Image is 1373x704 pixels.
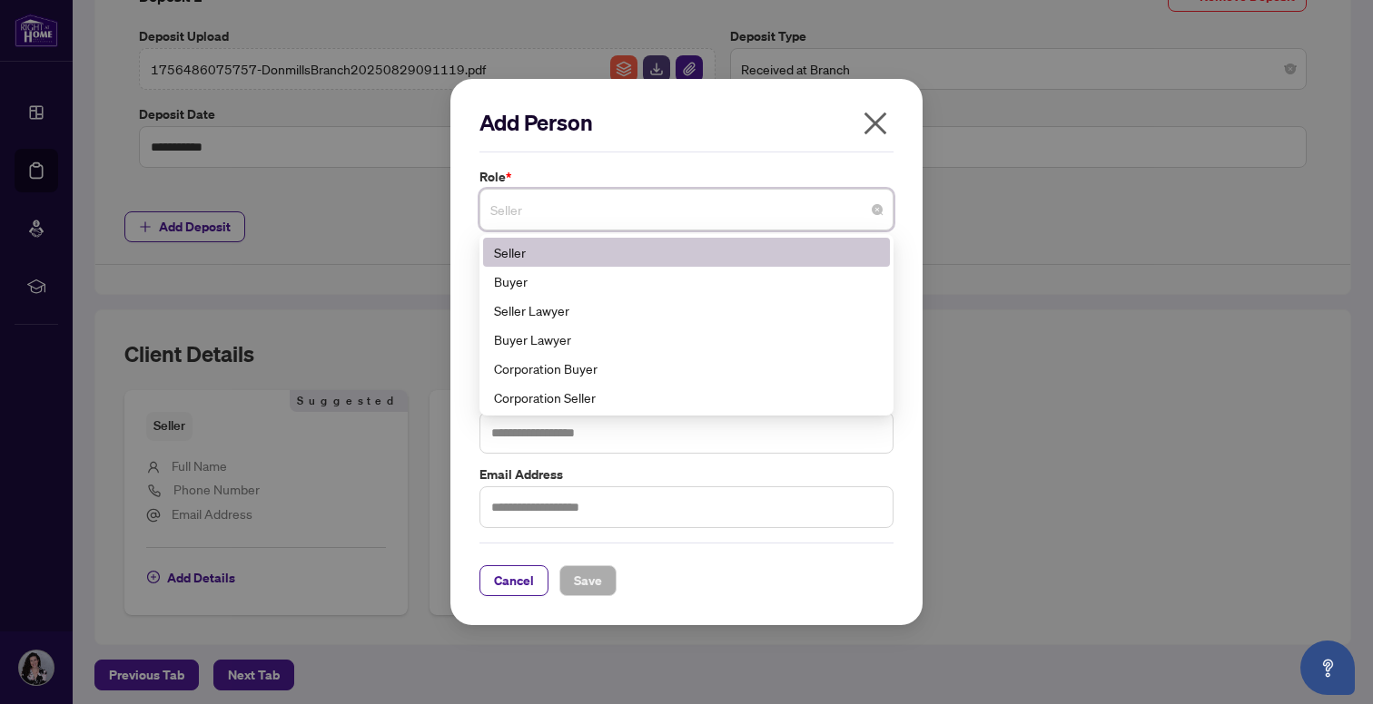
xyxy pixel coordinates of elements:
button: Cancel [479,565,548,596]
div: Buyer Lawyer [483,325,890,354]
h2: Add Person [479,108,894,137]
div: Corporation Seller [483,383,890,412]
div: Seller [494,242,879,262]
button: Save [559,565,617,596]
div: Buyer Lawyer [494,329,879,349]
div: Buyer [494,271,879,291]
div: Buyer [483,267,890,296]
span: Cancel [494,566,534,595]
div: Seller [483,238,890,267]
button: Open asap [1300,640,1355,695]
div: Corporation Buyer [494,358,879,378]
label: Role [479,167,894,187]
label: Email Address [479,464,894,484]
div: Seller Lawyer [494,300,879,320]
span: close-circle [872,204,883,215]
span: close [861,109,890,138]
div: Corporation Buyer [483,354,890,383]
div: Seller Lawyer [483,296,890,325]
div: Corporation Seller [494,387,879,407]
span: Seller [490,192,883,227]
